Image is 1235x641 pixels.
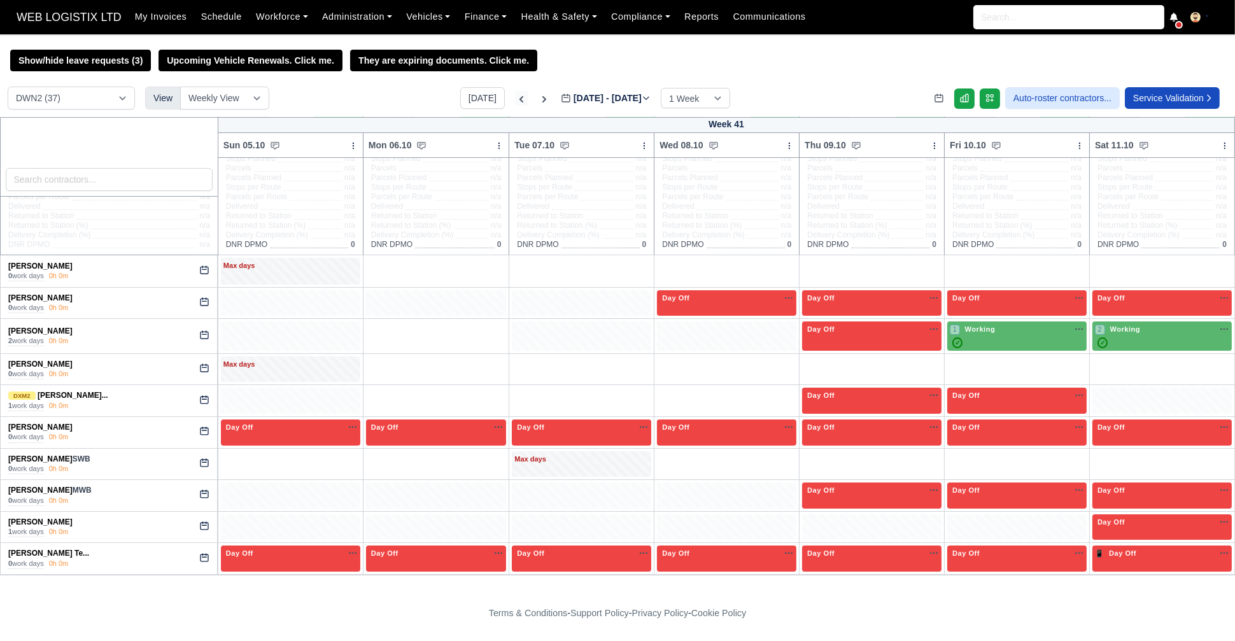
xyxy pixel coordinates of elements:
[223,260,358,272] div: Max days
[491,211,502,220] span: n/a
[371,173,427,183] span: Parcels Planned
[662,173,717,183] span: Parcels Planned
[642,240,647,249] span: 0
[1095,293,1127,302] span: Day Off
[781,202,792,211] span: n/a
[8,497,12,504] strong: 0
[662,221,742,230] span: Returned to Station (%)
[517,221,596,230] span: Returned to Station (%)
[8,401,44,411] div: work days
[1097,192,1159,202] span: Parcels per Route
[369,549,401,558] span: Day Off
[351,240,355,249] span: 0
[38,391,108,400] a: [PERSON_NAME]...
[950,423,982,432] span: Day Off
[371,211,437,221] span: Returned to Station
[199,221,210,230] span: n/a
[8,528,12,535] strong: 1
[344,154,355,163] span: n/a
[781,221,792,230] span: n/a
[636,183,647,192] span: n/a
[517,183,572,192] span: Stops per Route
[952,192,1013,202] span: Parcels per Route
[950,549,982,558] span: Day Off
[8,221,88,230] span: Returned to Station (%)
[517,173,572,183] span: Parcels Planned
[249,4,315,29] a: Workforce
[1216,164,1227,173] span: n/a
[561,91,651,106] label: [DATE] - [DATE]
[49,271,69,281] div: 0h 0m
[1097,183,1153,192] span: Stops per Route
[8,454,73,463] a: [PERSON_NAME]
[517,230,599,240] span: Delivery Completion (%)
[8,304,12,311] strong: 0
[8,402,12,409] strong: 1
[952,337,963,348] span: ✓
[371,240,413,250] span: DNR DPMO
[662,211,728,221] span: Returned to Station
[660,293,692,302] span: Day Off
[636,202,647,211] span: n/a
[371,192,432,202] span: Parcels per Route
[226,240,267,250] span: DNR DPMO
[199,202,210,211] span: n/a
[10,50,151,71] button: Show/hide leave requests (3)
[932,240,936,249] span: 0
[223,139,265,151] span: Sun 05.10
[145,87,181,109] div: View
[226,230,308,240] span: Delivery Completion (%)
[1125,87,1220,109] a: Service Validation
[8,230,90,240] span: Delivery Completion (%)
[807,202,840,211] span: Delivered
[49,496,69,506] div: 0h 0m
[371,164,397,173] span: Parcels
[807,211,873,221] span: Returned to Station
[1097,164,1123,173] span: Parcels
[371,221,451,230] span: Returned to Station (%)
[517,192,578,202] span: Parcels per Route
[1005,87,1120,109] button: Auto-roster contractors...
[805,423,837,432] span: Day Off
[8,465,12,472] strong: 0
[1222,240,1227,249] span: 0
[1071,173,1082,182] span: n/a
[49,559,69,569] div: 0h 0m
[8,454,141,465] div: SWB
[226,154,276,164] span: Stops Planned
[1097,154,1147,164] span: Stops Planned
[952,230,1034,240] span: Delivery Completion (%)
[517,240,558,250] span: DNR DPMO
[973,5,1164,29] input: Search...
[926,154,936,163] span: n/a
[514,139,554,151] span: Tue 07.10
[159,50,342,71] a: Upcoming Vehicle Renewals. Click me.
[491,183,502,192] span: n/a
[781,192,792,201] span: n/a
[952,221,1032,230] span: Returned to Station (%)
[371,183,427,192] span: Stops per Route
[691,608,746,618] a: Cookie Policy
[636,154,647,163] span: n/a
[926,230,936,239] span: n/a
[49,303,69,313] div: 0h 0m
[787,240,792,249] span: 0
[49,432,69,442] div: 0h 0m
[8,518,73,526] a: [PERSON_NAME]
[662,154,712,164] span: Stops Planned
[8,271,44,281] div: work days
[926,192,936,201] span: n/a
[491,230,502,239] span: n/a
[1095,486,1127,495] span: Day Off
[636,221,647,230] span: n/a
[344,183,355,192] span: n/a
[632,608,689,618] a: Privacy Policy
[255,606,980,621] div: - - -
[1071,164,1082,173] span: n/a
[1095,423,1127,432] span: Day Off
[8,549,89,558] a: [PERSON_NAME] Te...
[223,423,256,432] span: Day Off
[1108,325,1143,334] span: Working
[497,240,502,249] span: 0
[1171,580,1235,641] iframe: Chat Widget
